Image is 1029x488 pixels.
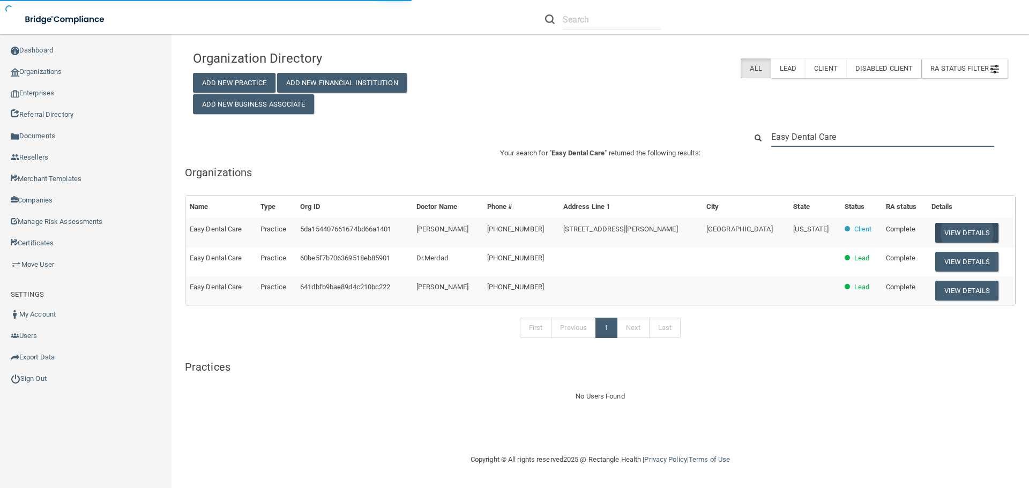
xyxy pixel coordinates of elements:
[190,283,242,291] span: Easy Dental Care
[185,196,256,218] th: Name
[190,254,242,262] span: Easy Dental Care
[840,196,882,218] th: Status
[405,442,796,477] div: Copyright © All rights reserved 2025 @ Rectangle Health | |
[935,252,998,272] button: View Details
[412,196,483,218] th: Doctor Name
[300,254,390,262] span: 60be5f7b706369518eb85901
[11,153,19,162] img: ic_reseller.de258add.png
[277,73,407,93] button: Add New Financial Institution
[11,68,19,77] img: organization-icon.f8decf85.png
[260,254,286,262] span: Practice
[545,14,555,24] img: ic-search.3b580494.png
[260,283,286,291] span: Practice
[16,9,115,31] img: bridge_compliance_login_screen.278c3ca4.svg
[644,455,687,463] a: Privacy Policy
[854,281,869,294] p: Lead
[193,94,314,114] button: Add New Business Associate
[706,225,773,233] span: [GEOGRAPHIC_DATA]
[483,196,559,218] th: Phone #
[595,318,617,338] a: 1
[416,254,448,262] span: Dr.Merdad
[260,225,286,233] span: Practice
[11,374,20,384] img: ic_power_dark.7ecde6b1.png
[300,283,390,291] span: 641dbfb9bae89d4c210bc222
[771,127,994,147] input: Search
[617,318,649,338] a: Next
[11,259,21,270] img: briefcase.64adab9b.png
[185,147,1016,160] p: Your search for " " returned the following results:
[702,196,789,218] th: City
[935,223,998,243] button: View Details
[300,225,391,233] span: 5da154407661674bd66a1401
[927,196,1015,218] th: Details
[805,58,846,78] label: Client
[11,90,19,97] img: enterprise.0d942306.png
[185,390,1016,403] div: No Users Found
[416,225,468,233] span: [PERSON_NAME]
[11,288,44,301] label: SETTINGS
[854,223,872,236] p: Client
[193,51,454,65] h4: Organization Directory
[11,132,19,141] img: icon-documents.8dae5593.png
[551,149,605,157] span: Easy Dental Care
[11,332,19,340] img: icon-users.e205127d.png
[559,196,702,218] th: Address Line 1
[256,196,296,218] th: Type
[771,58,805,78] label: Lead
[185,167,1016,178] h5: Organizations
[886,254,915,262] span: Complete
[520,318,552,338] a: First
[563,225,678,233] span: [STREET_ADDRESS][PERSON_NAME]
[990,65,999,73] img: icon-filter@2x.21656d0b.png
[649,318,681,338] a: Last
[930,64,999,72] span: RA Status Filter
[789,196,840,218] th: State
[185,361,1016,373] h5: Practices
[11,353,19,362] img: icon-export.b9366987.png
[886,225,915,233] span: Complete
[689,455,730,463] a: Terms of Use
[886,283,915,291] span: Complete
[935,281,998,301] button: View Details
[846,58,922,78] label: Disabled Client
[190,225,242,233] span: Easy Dental Care
[487,254,544,262] span: [PHONE_NUMBER]
[416,283,468,291] span: [PERSON_NAME]
[854,252,869,265] p: Lead
[487,225,544,233] span: [PHONE_NUMBER]
[296,196,412,218] th: Org ID
[793,225,829,233] span: [US_STATE]
[551,318,596,338] a: Previous
[563,10,661,29] input: Search
[741,58,770,78] label: All
[487,283,544,291] span: [PHONE_NUMBER]
[882,196,927,218] th: RA status
[11,310,19,319] img: ic_user_dark.df1a06c3.png
[11,47,19,55] img: ic_dashboard_dark.d01f4a41.png
[193,73,275,93] button: Add New Practice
